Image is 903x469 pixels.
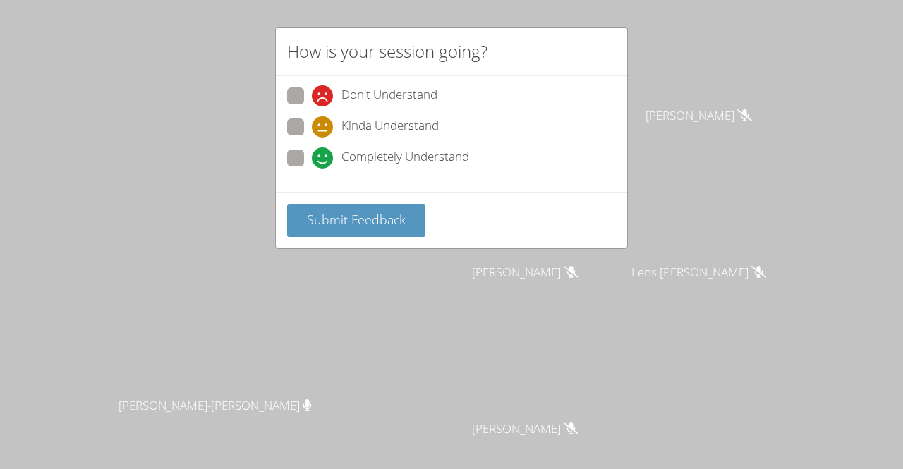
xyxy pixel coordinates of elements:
[341,147,469,169] span: Completely Understand
[307,211,406,228] span: Submit Feedback
[341,116,439,138] span: Kinda Understand
[287,204,425,237] button: Submit Feedback
[287,39,487,64] h2: How is your session going?
[341,85,437,106] span: Don't Understand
